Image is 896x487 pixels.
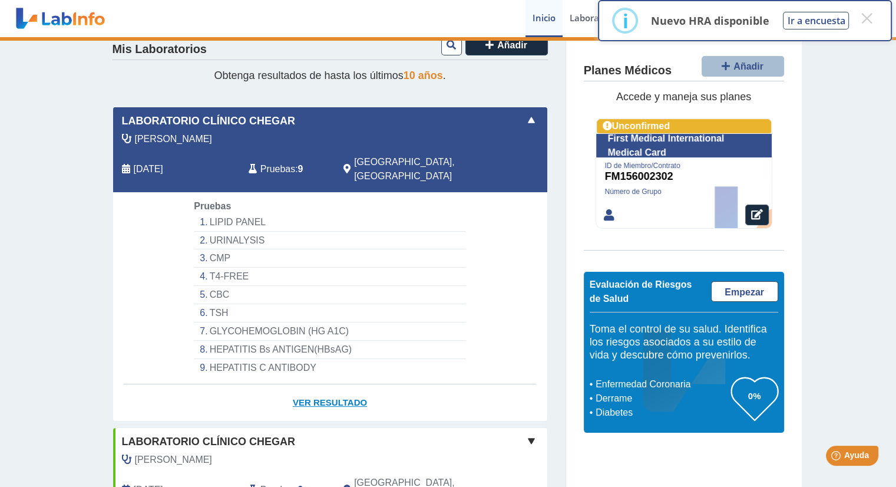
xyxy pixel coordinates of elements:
[113,42,207,57] h4: Mis Laboratorios
[194,201,231,211] span: Pruebas
[593,391,731,406] li: Derrame
[465,35,548,55] button: Añadir
[194,286,465,304] li: CBC
[194,268,465,286] li: T4-FREE
[298,164,303,174] b: 9
[135,132,212,146] span: Oliveras Marquez, Roberto
[240,155,335,183] div: :
[791,441,883,474] iframe: Help widget launcher
[354,155,484,183] span: Rio Grande, PR
[725,287,764,297] span: Empezar
[497,40,527,50] span: Añadir
[616,91,751,103] span: Accede y maneja sus planes
[194,323,465,341] li: GLYCOHEMOGLOBIN (HG A1C)
[122,113,295,129] span: Laboratorio Clínico Chegar
[194,359,465,377] li: HEPATITIS C ANTIBODY
[194,341,465,359] li: HEPATITIS Bs ANTIGEN(HBsAG)
[194,249,465,268] li: CMP
[134,162,163,176] span: 2025-09-19
[584,64,672,78] h4: Planes Médicos
[711,281,778,302] a: Empezar
[194,213,465,232] li: LIPID PANEL
[122,434,295,450] span: Laboratorio Clínico Chegar
[260,162,295,176] span: Pruebas
[733,61,763,71] span: Añadir
[590,279,692,304] span: Evaluación de Riesgos de Salud
[731,389,778,403] h3: 0%
[593,377,731,391] li: Enfermedad Coronaria
[622,10,628,31] div: i
[783,12,849,29] button: Ir a encuesta
[113,384,547,422] a: Ver Resultado
[593,406,731,420] li: Diabetes
[590,324,778,362] h5: Toma el control de su salud. Identifica los riesgos asociados a su estilo de vida y descubre cómo...
[135,453,212,467] span: Oliveras Marquez, Roberto
[194,232,465,250] li: URINALYSIS
[856,8,877,29] button: Close this dialog
[702,56,784,77] button: Añadir
[194,304,465,323] li: TSH
[650,14,769,28] p: Nuevo HRA disponible
[214,70,445,81] span: Obtenga resultados de hasta los últimos .
[404,70,443,81] span: 10 años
